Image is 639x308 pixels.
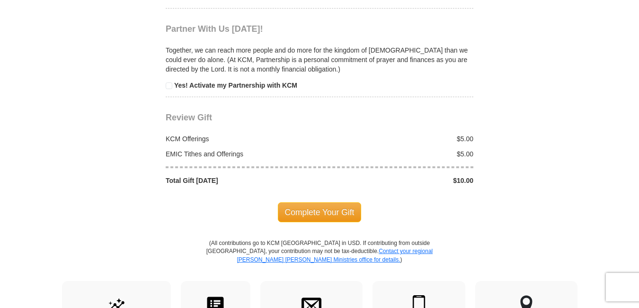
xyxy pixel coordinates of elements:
span: Complete Your Gift [278,202,362,222]
p: (All contributions go to KCM [GEOGRAPHIC_DATA] in USD. If contributing from outside [GEOGRAPHIC_D... [206,239,433,281]
div: $5.00 [319,134,479,144]
div: Total Gift [DATE] [161,176,320,185]
a: Contact your regional [PERSON_NAME] [PERSON_NAME] Ministries office for details. [237,248,433,263]
span: Partner With Us [DATE]! [166,24,263,34]
div: KCM Offerings [161,134,320,144]
div: $10.00 [319,176,479,185]
div: $5.00 [319,149,479,159]
strong: Yes! Activate my Partnership with KCM [174,82,297,89]
span: Review Gift [166,113,212,122]
p: Together, we can reach more people and do more for the kingdom of [DEMOGRAPHIC_DATA] than we coul... [166,45,473,74]
div: EMIC Tithes and Offerings [161,149,320,159]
